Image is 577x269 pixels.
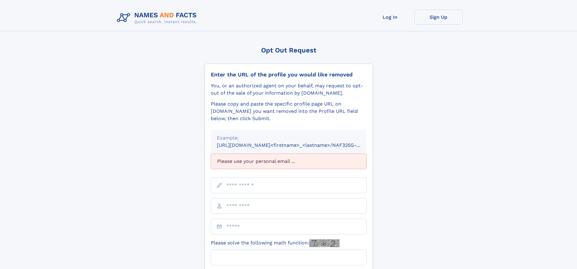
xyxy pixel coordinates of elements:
a: Log In [366,10,414,25]
div: Enter the URL of the profile you would like removed [211,71,366,78]
div: Please copy and paste the specific profile page URL on [DOMAIN_NAME] you want removed into the Pr... [211,100,366,122]
div: Example: [217,134,360,142]
div: You, or an authorized agent on your behalf, may request to opt-out of the sale of your informatio... [211,82,366,97]
img: Logo Names and Facts [114,10,202,26]
label: Please solve the following math function: [211,239,340,247]
a: Sign Up [414,10,463,25]
div: Please use your personal email ... [211,154,366,169]
div: Opt Out Request [204,46,373,54]
small: [URL][DOMAIN_NAME]<firstname>_<lastname>/NAF325G-xxxxxxxx [217,142,378,148]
